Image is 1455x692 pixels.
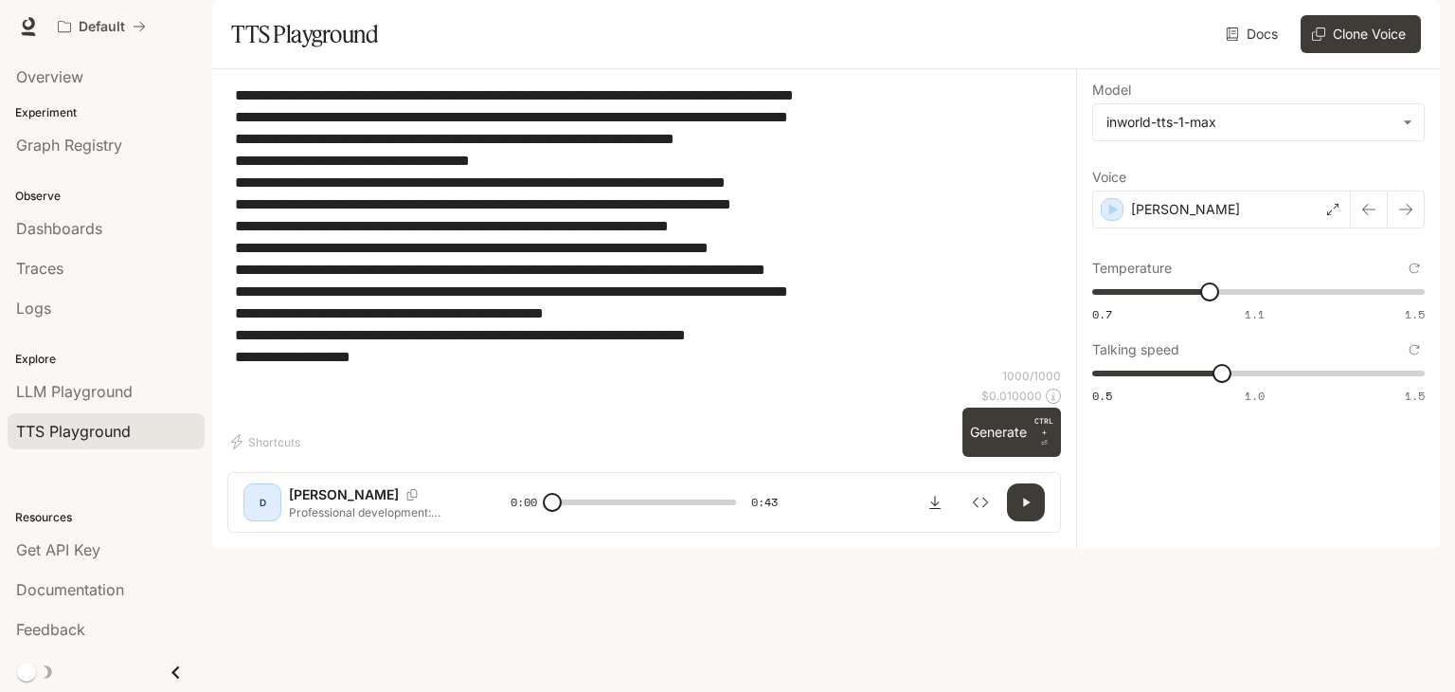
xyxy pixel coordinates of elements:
p: Voice [1092,171,1126,184]
div: D [247,487,278,518]
div: inworld-tts-1-max [1106,113,1393,132]
span: 0:43 [751,493,778,512]
button: Copy Voice ID [399,489,425,501]
p: Talking speed [1092,343,1179,356]
a: Docs [1222,15,1285,53]
p: [PERSON_NAME] [289,485,399,504]
span: 1.5 [1405,388,1425,404]
p: CTRL + [1034,415,1053,438]
p: Model [1092,83,1131,97]
button: GenerateCTRL +⏎ [962,408,1061,457]
h1: TTS Playground [231,15,378,53]
button: Inspect [961,483,999,521]
div: inworld-tts-1-max [1093,104,1424,140]
button: Reset to default [1404,258,1425,279]
span: 1.0 [1245,388,1265,404]
p: Professional development: Provide training to all staff on the importance of maintaining students... [289,504,465,520]
p: Default [79,19,125,35]
button: All workspaces [49,8,154,46]
button: Reset to default [1404,339,1425,360]
span: 1.1 [1245,306,1265,322]
p: Temperature [1092,262,1172,275]
span: 0.5 [1092,388,1112,404]
span: 0.7 [1092,306,1112,322]
span: 0:00 [511,493,537,512]
span: 1.5 [1405,306,1425,322]
p: [PERSON_NAME] [1131,200,1240,219]
button: Shortcuts [227,427,308,457]
p: ⏎ [1034,415,1053,449]
button: Clone Voice [1301,15,1421,53]
button: Download audio [916,483,954,521]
